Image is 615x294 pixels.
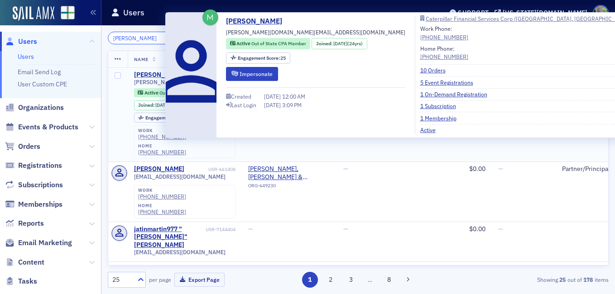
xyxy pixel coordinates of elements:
[145,114,188,121] span: Engagement Score :
[312,38,367,49] div: Joined: 2001-09-24 00:00:00
[420,126,442,134] a: Active
[18,122,78,132] span: Events & Products
[5,103,64,113] a: Organizations
[5,180,63,190] a: Subscriptions
[264,101,282,109] span: [DATE]
[364,275,376,284] span: …
[264,93,282,100] span: [DATE]
[248,265,331,281] a: [PERSON_NAME] & Co., CPA, P.C. ([GEOGRAPHIC_DATA], [GEOGRAPHIC_DATA])
[18,276,37,286] span: Tasks
[5,276,37,286] a: Tasks
[5,142,40,152] a: Orders
[558,275,567,284] strong: 25
[238,56,286,61] div: 25
[302,272,318,288] button: 1
[420,24,468,41] div: Work Phone:
[420,90,494,98] a: 1 On-Demand Registration
[159,90,214,96] span: Out of State CPA Member
[18,103,64,113] span: Organizations
[134,225,204,249] a: jatinmartin977 "[PERSON_NAME]" [PERSON_NAME]
[230,40,306,47] a: Active Out of State CPA Member
[248,225,253,233] span: —
[5,257,44,267] a: Content
[231,103,256,108] div: Last Login
[54,6,75,21] a: View Homepage
[5,37,37,47] a: Users
[206,227,235,232] div: USR-7144404
[134,265,184,273] a: [PERSON_NAME]
[134,88,218,97] div: Active: Active: Out of State CPA Member
[495,9,591,16] button: [US_STATE][DOMAIN_NAME]
[134,100,189,110] div: Joined: 2001-09-24 00:00:00
[469,225,485,233] span: $0.00
[226,16,289,27] a: [PERSON_NAME]
[134,173,226,180] span: [EMAIL_ADDRESS][DOMAIN_NAME]
[333,40,347,47] span: [DATE]
[420,102,463,110] a: 1 Subscription
[322,272,338,288] button: 2
[138,102,155,108] span: Joined :
[18,199,62,209] span: Memberships
[108,32,194,44] input: Search…
[469,265,485,273] span: $0.00
[18,180,63,190] span: Subscriptions
[18,68,61,76] a: Email Send Log
[138,193,186,200] a: [PHONE_NUMBER]
[420,66,452,74] a: 10 Orders
[134,249,226,256] span: [EMAIL_ADDRESS][DOMAIN_NAME]
[138,149,186,156] a: [PHONE_NUMBER]
[145,115,194,120] div: 25
[13,6,54,21] a: SailAMX
[420,33,468,41] a: [PHONE_NUMBER]
[134,79,235,85] span: [PERSON_NAME][DOMAIN_NAME][EMAIL_ADDRESS][DOMAIN_NAME]
[174,273,225,287] button: Export Page
[381,272,397,288] button: 8
[18,257,44,267] span: Content
[231,94,251,99] div: Created
[316,40,333,47] span: Joined :
[18,80,67,88] a: User Custom CPE
[155,102,185,108] div: (24yrs)
[448,275,609,284] div: Showing out of items
[251,40,306,47] span: Out of State CPA Member
[503,9,587,17] div: [US_STATE][DOMAIN_NAME]
[144,90,159,96] span: Active
[5,218,44,228] a: Reports
[420,114,463,122] a: 1 Membership
[236,40,251,47] span: Active
[138,133,186,140] a: [PHONE_NUMBER]
[134,165,184,173] a: [PERSON_NAME]
[18,161,62,171] span: Registrations
[149,275,171,284] label: per page
[498,165,503,173] span: —
[343,165,348,173] span: —
[138,90,214,95] a: Active Out of State CPA Member
[138,128,186,133] div: work
[134,56,149,62] span: Name
[238,55,281,61] span: Engagement Score :
[458,9,489,17] div: Support
[186,166,235,172] div: USR-661408
[343,225,348,233] span: —
[155,102,169,108] span: [DATE]
[18,218,44,228] span: Reports
[498,265,534,273] span: Amex : x4006
[138,203,186,209] div: home
[420,52,468,61] a: [PHONE_NUMBER]
[18,238,72,248] span: Email Marketing
[138,209,186,215] a: [PHONE_NUMBER]
[134,113,198,123] div: Engagement Score: 25
[5,199,62,209] a: Memberships
[134,71,184,79] div: [PERSON_NAME]
[343,272,359,288] button: 3
[18,52,34,61] a: Users
[112,275,132,285] div: 25
[5,122,78,132] a: Events & Products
